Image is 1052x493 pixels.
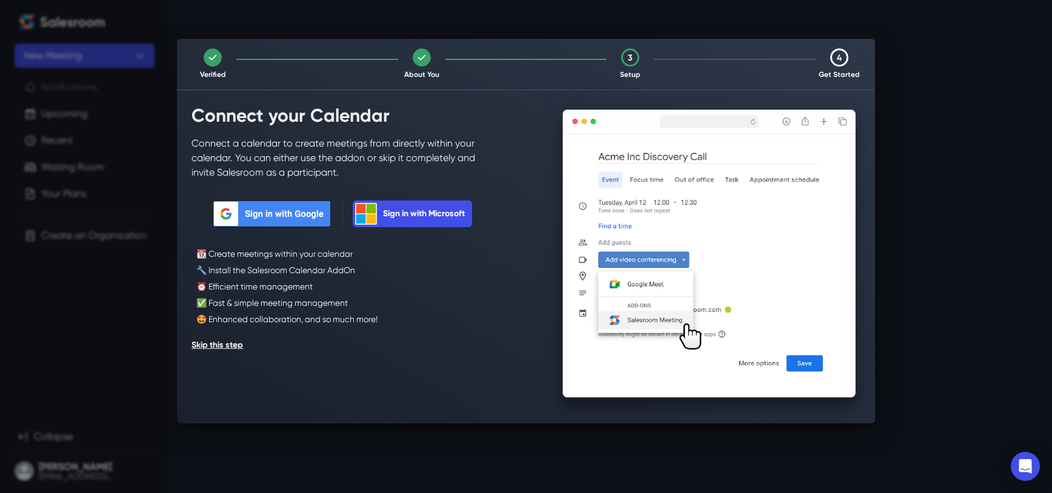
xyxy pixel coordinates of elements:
[191,136,498,180] p: Connect a calendar to create meetings from directly within your calendar. You can either use the ...
[196,297,498,309] li: ✅ Fast & simple meeting management
[837,51,842,64] p: 4
[200,69,226,80] p: Verified
[196,280,498,293] li: ⏰ Efficient time management
[819,69,860,80] p: Get Started
[191,336,243,355] button: Skip this step
[540,91,875,423] img: Example google calendar connection
[196,313,498,326] li: 🤩 Enhanced collaboration, and so much more!
[196,248,498,260] li: 📆 Create meetings within your calendar
[196,264,498,277] li: 🔧 Install the Salesroom Calendar AddOn
[628,51,633,64] p: 3
[1011,452,1040,481] div: Open Intercom Messenger
[620,69,641,80] p: Setup
[404,69,439,80] p: About You
[191,105,498,127] h2: Connect your Calendar
[353,200,472,227] button: Sign in with Microsoft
